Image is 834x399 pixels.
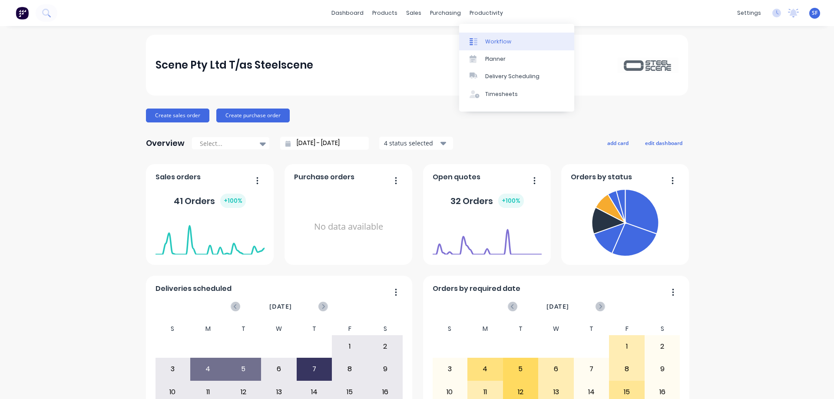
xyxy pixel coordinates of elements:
[327,7,368,20] a: dashboard
[16,7,29,20] img: Factory
[216,109,290,122] button: Create purchase order
[459,86,574,103] a: Timesheets
[402,7,426,20] div: sales
[450,194,524,208] div: 32 Orders
[332,336,367,357] div: 1
[467,323,503,335] div: M
[609,358,644,380] div: 8
[465,7,507,20] div: productivity
[503,358,538,380] div: 5
[485,90,518,98] div: Timesheets
[459,68,574,85] a: Delivery Scheduling
[174,194,246,208] div: 41 Orders
[332,323,367,335] div: F
[156,172,201,182] span: Sales orders
[432,323,468,335] div: S
[226,323,261,335] div: T
[294,172,354,182] span: Purchase orders
[220,194,246,208] div: + 100 %
[503,323,539,335] div: T
[368,336,403,357] div: 2
[426,7,465,20] div: purchasing
[433,358,467,380] div: 3
[294,186,403,268] div: No data available
[538,323,574,335] div: W
[269,302,292,311] span: [DATE]
[297,323,332,335] div: T
[574,323,609,335] div: T
[639,137,688,148] button: edit dashboard
[485,38,511,46] div: Workflow
[433,172,480,182] span: Open quotes
[368,7,402,20] div: products
[485,55,506,63] div: Planner
[539,358,573,380] div: 6
[645,358,680,380] div: 9
[297,358,332,380] div: 7
[468,358,503,380] div: 4
[618,57,678,73] img: Scene Pty Ltd T/as Steelscene
[498,194,524,208] div: + 100 %
[156,358,190,380] div: 3
[226,358,261,380] div: 5
[645,336,680,357] div: 2
[146,135,185,152] div: Overview
[546,302,569,311] span: [DATE]
[367,323,403,335] div: S
[571,172,632,182] span: Orders by status
[645,323,680,335] div: S
[733,7,765,20] div: settings
[379,137,453,150] button: 4 status selected
[812,9,817,17] span: SF
[190,323,226,335] div: M
[609,336,644,357] div: 1
[261,323,297,335] div: W
[574,358,609,380] div: 7
[332,358,367,380] div: 8
[609,323,645,335] div: F
[156,56,313,74] div: Scene Pty Ltd T/as Steelscene
[384,138,439,148] div: 4 status selected
[459,33,574,50] a: Workflow
[261,358,296,380] div: 6
[602,137,634,148] button: add card
[459,50,574,68] a: Planner
[191,358,225,380] div: 4
[146,109,209,122] button: Create sales order
[155,323,191,335] div: S
[485,73,539,80] div: Delivery Scheduling
[368,358,403,380] div: 9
